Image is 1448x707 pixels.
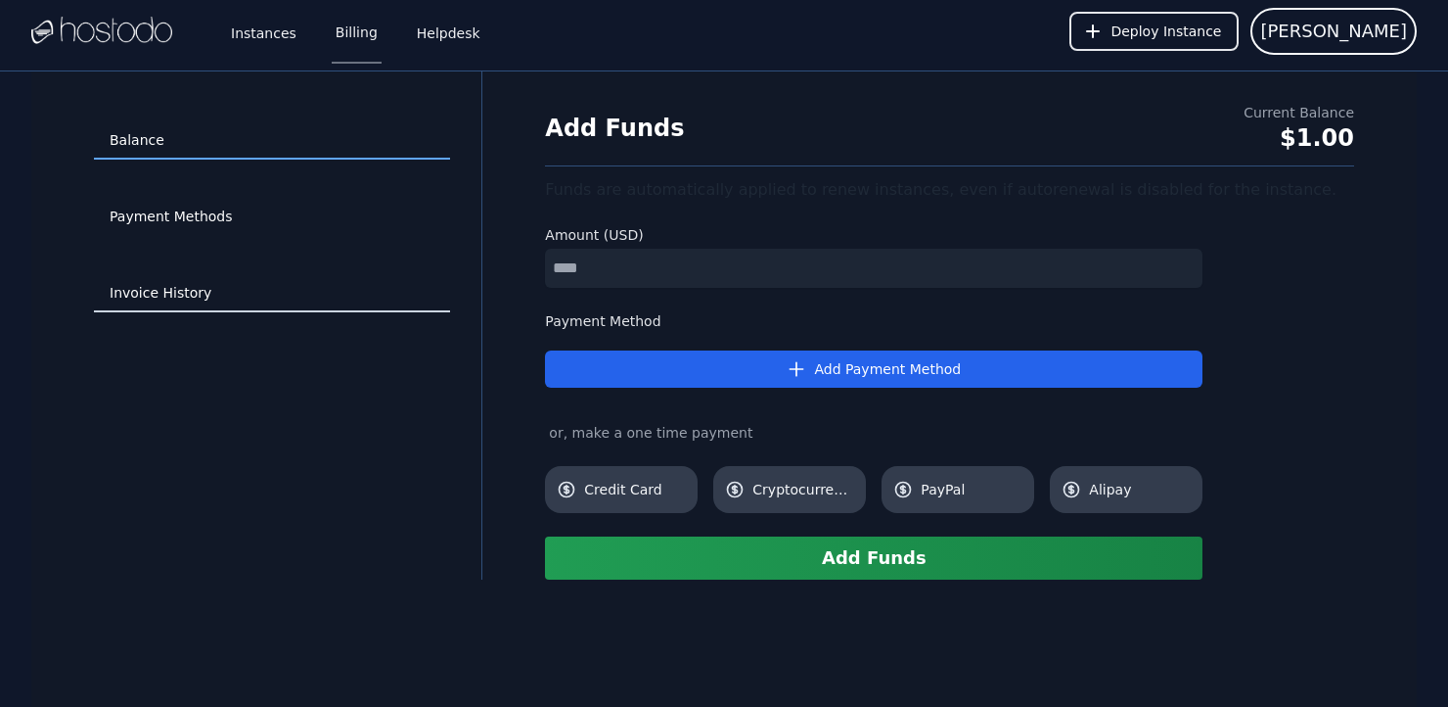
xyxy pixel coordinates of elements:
[94,275,450,312] a: Invoice History
[1110,22,1221,41] span: Deploy Instance
[545,113,684,144] h1: Add Funds
[1244,103,1354,122] div: Current Balance
[31,17,172,46] img: Logo
[545,423,1202,443] div: or, make a one time payment
[545,178,1354,202] div: Funds are automatically applied to renew instances, even if autorenewal is disabled for the insta...
[752,480,854,499] span: Cryptocurrency
[584,480,686,499] span: Credit Card
[545,311,1202,331] label: Payment Method
[545,351,1202,388] button: Add Payment Method
[545,537,1202,580] button: Add Funds
[94,122,450,160] a: Balance
[1244,122,1354,154] div: $1.00
[1260,18,1407,45] span: [PERSON_NAME]
[1089,480,1191,499] span: Alipay
[921,480,1022,499] span: PayPal
[545,225,1202,245] label: Amount (USD)
[1250,8,1417,55] button: User menu
[94,199,450,236] a: Payment Methods
[1069,12,1239,51] button: Deploy Instance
